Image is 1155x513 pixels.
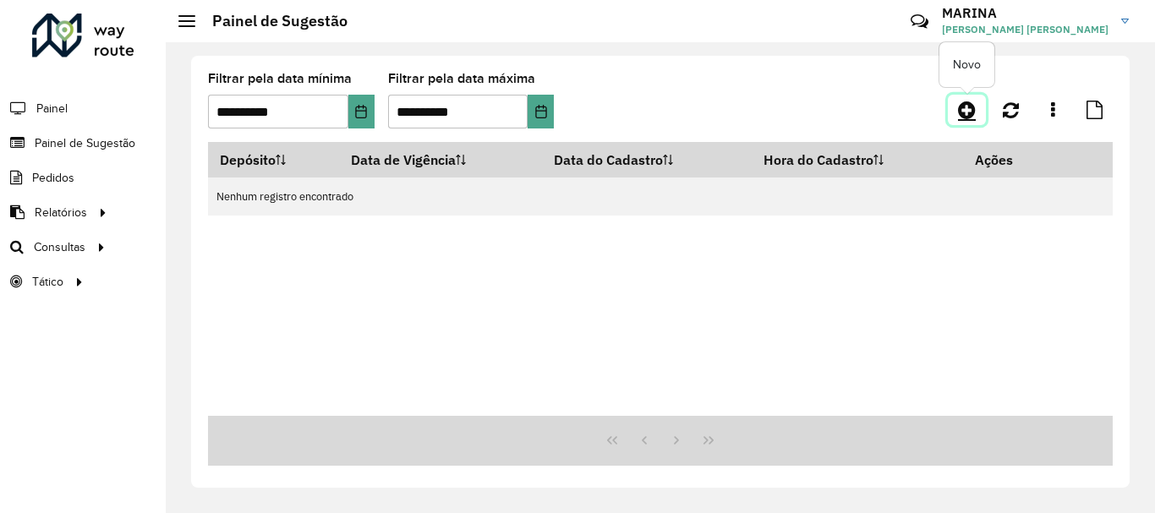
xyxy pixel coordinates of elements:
label: Filtrar pela data máxima [388,68,535,89]
span: Painel [36,100,68,117]
th: Hora do Cadastro [753,142,963,177]
th: Data de Vigência [339,142,543,177]
span: Relatórios [35,204,87,221]
th: Ações [963,142,1065,177]
label: Filtrar pela data mínima [208,68,352,89]
th: Data do Cadastro [543,142,753,177]
button: Choose Date [348,95,375,128]
div: Novo [939,42,994,87]
span: Consultas [34,238,85,256]
td: Nenhum registro encontrado [208,177,1113,216]
button: Choose Date [528,95,554,128]
span: Painel de Sugestão [35,134,135,152]
h3: MARINA [942,5,1108,21]
span: Tático [32,273,63,291]
h2: Painel de Sugestão [195,12,348,30]
th: Depósito [208,142,339,177]
span: [PERSON_NAME] [PERSON_NAME] [942,22,1108,37]
a: Contato Rápido [901,3,938,40]
span: Pedidos [32,169,74,187]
